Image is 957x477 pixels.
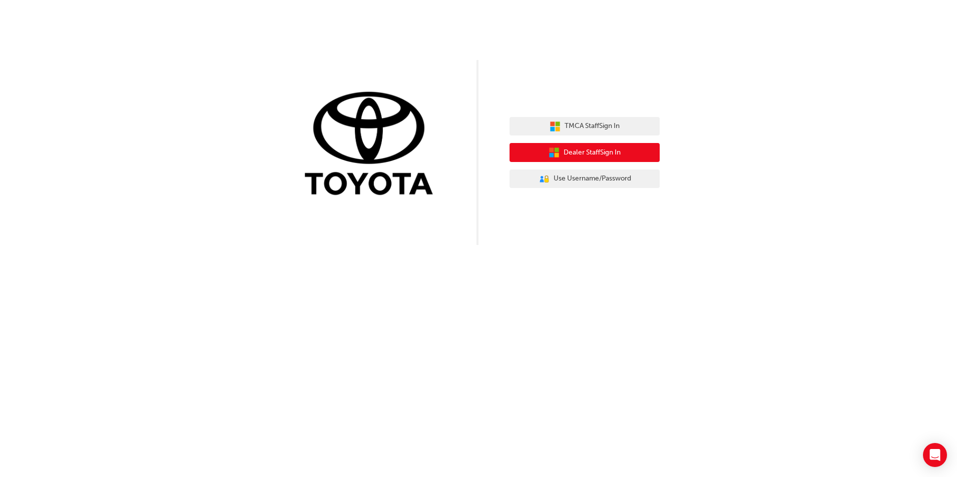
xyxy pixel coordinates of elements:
[554,173,631,184] span: Use Username/Password
[510,143,660,162] button: Dealer StaffSign In
[564,147,621,158] span: Dealer Staff Sign In
[297,89,447,200] img: Trak
[510,117,660,136] button: TMCA StaffSign In
[565,120,620,132] span: TMCA Staff Sign In
[923,443,947,467] div: Open Intercom Messenger
[510,169,660,188] button: Use Username/Password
